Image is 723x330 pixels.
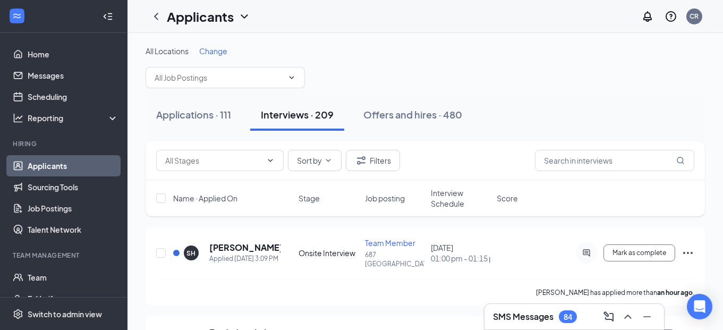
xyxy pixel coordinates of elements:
div: SH [187,249,196,258]
span: All Locations [146,46,189,56]
button: Minimize [639,308,656,325]
div: Onsite Interview [299,248,358,258]
a: Applicants [28,155,118,176]
div: Offers and hires · 480 [363,108,462,121]
button: ChevronUp [619,308,636,325]
div: CR [690,12,699,21]
div: Switch to admin view [28,309,102,319]
svg: ChevronLeft [150,10,163,23]
svg: Collapse [103,11,113,22]
a: Scheduling [28,86,118,107]
h3: SMS Messages [493,311,554,323]
div: [DATE] [431,242,490,264]
input: All Stages [165,155,262,166]
h1: Applicants [167,7,234,26]
span: Name · Applied On [173,193,237,204]
div: Open Intercom Messenger [687,294,712,319]
a: Sourcing Tools [28,176,118,198]
input: All Job Postings [155,72,283,83]
svg: ChevronDown [287,73,296,82]
span: Score [497,193,518,204]
svg: Analysis [13,113,23,123]
svg: ChevronUp [622,310,634,323]
button: Mark as complete [603,244,675,261]
p: [PERSON_NAME] has applied more than . [536,288,694,297]
button: Filter Filters [346,150,400,171]
svg: ChevronDown [324,156,333,165]
a: Job Postings [28,198,118,219]
a: Messages [28,65,118,86]
svg: Notifications [641,10,654,23]
a: Talent Network [28,219,118,240]
span: Team Member [365,238,415,248]
svg: QuestionInfo [665,10,677,23]
span: Interview Schedule [431,188,490,209]
a: E-Verify [28,288,118,309]
span: Sort by [297,157,322,164]
svg: ActiveChat [580,249,593,257]
svg: ChevronDown [238,10,251,23]
div: 84 [564,312,572,321]
span: 01:00 pm - 01:15 pm [431,253,490,264]
svg: MagnifyingGlass [676,156,685,165]
button: Sort byChevronDown [288,150,342,171]
div: Team Management [13,251,116,260]
a: Team [28,267,118,288]
svg: Ellipses [682,247,694,259]
button: ComposeMessage [600,308,617,325]
div: Reporting [28,113,119,123]
div: Applications · 111 [156,108,231,121]
a: Home [28,44,118,65]
svg: ChevronDown [266,156,275,165]
span: Stage [299,193,320,204]
h5: [PERSON_NAME] [209,242,280,253]
svg: Minimize [641,310,653,323]
p: 687 [GEOGRAPHIC_DATA] [365,250,424,268]
svg: WorkstreamLogo [12,11,22,21]
div: Hiring [13,139,116,148]
span: Job posting [365,193,405,204]
input: Search in interviews [535,150,694,171]
b: an hour ago [657,289,693,297]
svg: Settings [13,309,23,319]
svg: Filter [355,154,368,167]
span: Change [199,46,227,56]
div: Interviews · 209 [261,108,334,121]
svg: ComposeMessage [602,310,615,323]
span: Mark as complete [613,249,666,257]
div: Applied [DATE] 3:09 PM [209,253,280,264]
